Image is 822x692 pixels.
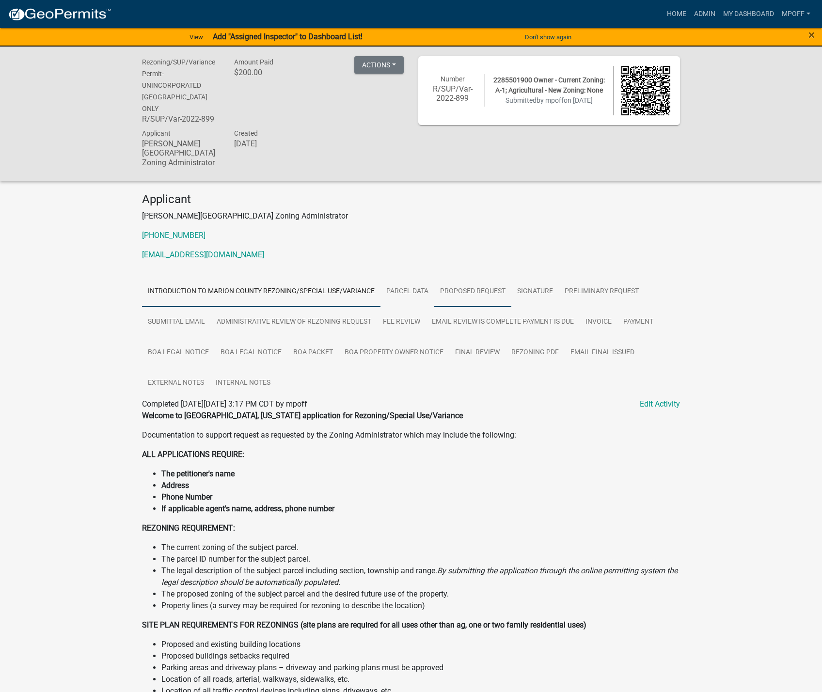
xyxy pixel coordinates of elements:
span: Applicant [142,129,171,137]
a: Payment [617,307,659,338]
button: Don't show again [521,29,575,45]
p: [PERSON_NAME][GEOGRAPHIC_DATA] Zoning Administrator [142,210,680,222]
a: Invoice [580,307,617,338]
span: 2285501900 Owner - Current Zoning: A-1; Agricultural - New Zoning: None [493,76,605,94]
span: Amount Paid [234,58,273,66]
a: Home [663,5,690,23]
a: External Notes [142,368,210,399]
a: Signature [511,276,559,307]
strong: REZONING REQUIREMENT: [142,523,235,533]
a: Introduction to Marion County Rezoning/Special Use/Variance [142,276,380,307]
span: × [808,28,815,42]
a: Final Review [449,337,506,368]
h6: R/SUP/Var-2022-899 [142,114,220,124]
h6: [PERSON_NAME][GEOGRAPHIC_DATA] Zoning Administrator [142,139,220,167]
li: The legal description of the subject parcel including section, township and range. [161,565,680,588]
span: Submitted on [DATE] [506,96,593,104]
a: View [186,29,207,45]
a: [PHONE_NUMBER] [142,231,205,240]
li: The current zoning of the subject parcel. [161,542,680,553]
strong: Add "Assigned Inspector" to Dashboard List! [213,32,363,41]
strong: If applicable agent's name, address, phone number [161,504,334,513]
span: Rezoning/SUP/Variance Permit-UNINCORPORATED [GEOGRAPHIC_DATA] ONLY [142,58,215,112]
a: Preliminary Request [559,276,645,307]
a: BOA Legal notice [142,337,215,368]
p: Documentation to support request as requested by the Zoning Administrator which may include the f... [142,429,680,441]
span: Completed [DATE][DATE] 3:17 PM CDT by mpoff [142,399,307,409]
li: Parking areas and driveway plans – driveway and parking plans must be approved [161,662,680,674]
a: Edit Activity [640,398,680,410]
span: Number [441,75,465,83]
a: Administrative Review of Rezoning Request [211,307,377,338]
span: by mpoff [537,96,564,104]
li: Proposed buildings setbacks required [161,650,680,662]
a: Submittal Email [142,307,211,338]
h4: Applicant [142,192,680,206]
li: The parcel ID number for the subject parcel. [161,553,680,565]
img: QR code [621,66,671,115]
h6: R/SUP/Var-2022-899 [428,84,477,103]
li: The proposed zoning of the subject parcel and the desired future use of the property. [161,588,680,600]
a: [EMAIL_ADDRESS][DOMAIN_NAME] [142,250,264,259]
a: BOA Legal Notice [215,337,287,368]
a: Fee Review [377,307,426,338]
a: BOA Packet [287,337,339,368]
li: Property lines (a survey may be required for rezoning to describe the location) [161,600,680,612]
li: Location of all roads, arterial, walkways, sidewalks, etc. [161,674,680,685]
a: My Dashboard [719,5,778,23]
a: mpoff [778,5,814,23]
strong: Address [161,481,189,490]
strong: Welcome to [GEOGRAPHIC_DATA], [US_STATE] application for Rezoning/Special Use/Variance [142,411,463,420]
a: BOA Property Owner Notice [339,337,449,368]
strong: Phone Number [161,492,212,502]
h6: [DATE] [234,139,312,148]
strong: ALL APPLICATIONS REQUIRE: [142,450,244,459]
button: Actions [354,56,404,74]
a: Email Final Issued [565,337,640,368]
strong: The petitioner's name [161,469,235,478]
a: Email Review is Complete Payment is Due [426,307,580,338]
a: Internal Notes [210,368,276,399]
a: Rezoning PDF [506,337,565,368]
strong: SITE PLAN REQUIREMENTS FOR REZONINGS (site plans are required for all uses other than ag, one or ... [142,620,586,629]
a: Proposed Request [434,276,511,307]
li: Proposed and existing building locations [161,639,680,650]
button: Close [808,29,815,41]
span: Created [234,129,258,137]
i: By submitting the application through the online permitting system the legal description should b... [161,566,678,587]
h6: $200.00 [234,68,312,77]
a: Admin [690,5,719,23]
a: Parcel Data [380,276,434,307]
